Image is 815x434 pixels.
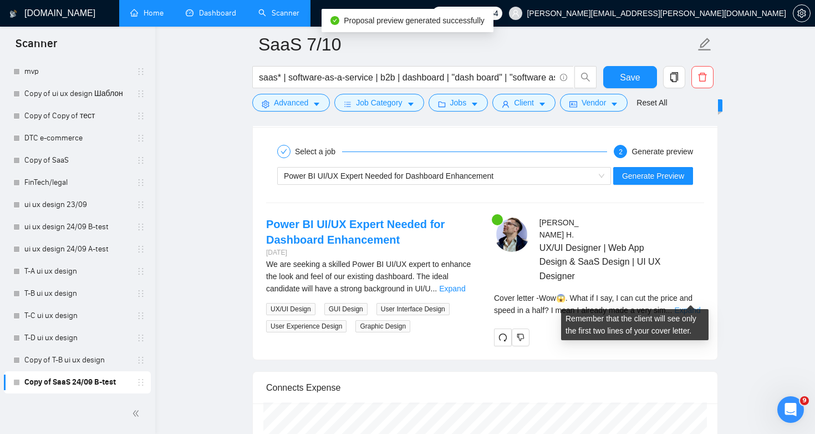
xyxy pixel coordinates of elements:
span: holder [136,378,145,387]
span: User Interface Design [376,303,450,315]
span: caret-down [471,100,478,108]
span: Job Category [356,97,402,109]
span: edit [697,37,712,52]
span: holder [136,245,145,254]
span: holder [136,223,145,231]
a: ui ux design 24/09 B-test [24,216,130,238]
div: Connects Expense [266,372,704,403]
span: search [575,72,596,82]
a: Expand [439,284,465,293]
span: setting [793,9,810,18]
span: check-circle [330,16,339,25]
span: holder [136,311,145,320]
span: holder [136,134,145,143]
span: Scanner [7,36,66,59]
a: Reset All [636,97,667,109]
span: Proposal preview generated successfully [344,16,485,25]
span: double-left [132,408,143,419]
a: ui ux design 24/09 A-test [24,238,130,260]
span: UX/UI Design [266,303,315,315]
div: Select a job [295,145,342,158]
a: Copy of Copy of тест [24,105,130,127]
span: Cover letter - Wow😱. What if I say, I can cut the price and speed in a half? I mean I already mad... [494,294,692,315]
img: c1OJkIx-IadjRms18ePMftOofhKLVhqZZQLjKjBy8mNgn5WQQo-UtPhwQ197ONuZaa [494,216,529,252]
div: Remember that the client will see only the first two lines of your cover letter. [494,292,704,316]
span: idcard [569,100,577,108]
span: holder [136,289,145,298]
span: caret-down [407,100,415,108]
a: DTC e-commerce [24,127,130,149]
span: holder [136,112,145,120]
a: T-A ui ux design [24,260,130,282]
button: settingAdvancedcaret-down [252,94,330,112]
span: bars [344,100,352,108]
button: copy [663,66,685,88]
span: holder [136,89,145,98]
span: We are seeking a skilled Power BI UI/UX expert to enhance the look and feel of our existing dashb... [266,260,471,293]
button: dislike [512,329,529,346]
div: Generate preview [631,145,693,158]
span: Save [620,70,640,84]
a: T-C ui ux design [24,305,130,327]
a: searchScanner [258,8,299,18]
button: search [574,66,597,88]
img: logo [9,5,17,23]
button: Generate Preview [613,167,693,185]
div: We are seeking a skilled Power BI UI/UX expert to enhance the look and feel of our existing dashb... [266,258,476,295]
span: Vendor [582,97,606,109]
span: caret-down [313,100,320,108]
span: UX/UI Designer | Web App Design & SaaS Design | UI UX Designer [539,241,671,282]
a: dashboardDashboard [186,8,236,18]
span: check [281,148,287,155]
span: caret-down [538,100,546,108]
a: mvp [24,60,130,83]
span: caret-down [610,100,618,108]
span: folder [438,100,446,108]
span: [PERSON_NAME] H . [539,218,579,239]
span: copy [664,72,685,82]
div: Remember that the client will see only the first two lines of your cover letter. [561,309,709,340]
button: barsJob Categorycaret-down [334,94,424,112]
span: holder [136,356,145,365]
button: folderJobscaret-down [429,94,488,112]
span: Graphic Design [355,320,410,332]
input: Search Freelance Jobs... [259,70,555,84]
span: setting [262,100,269,108]
span: Client [514,97,534,109]
a: T-B ui ux design [24,282,130,305]
span: delete [692,72,713,82]
div: [DATE] [266,248,476,258]
span: holder [136,178,145,187]
button: idcardVendorcaret-down [560,94,628,112]
span: Jobs [450,97,467,109]
a: homeHome [130,8,164,18]
button: setting [793,4,811,22]
span: holder [136,156,145,165]
a: Copy of SaaS [24,149,130,171]
span: GUI Design [324,303,368,315]
span: 164 [486,7,498,19]
a: Copy of T-B ui ux design [24,349,130,371]
a: FinTech/legal [24,171,130,194]
span: Power BI UI/UX Expert Needed for Dashboard Enhancement [284,171,493,180]
span: User Experience Design [266,320,347,332]
span: user [512,9,519,17]
a: T-D ui ux design [24,327,130,349]
a: setting [793,9,811,18]
span: Connects: [450,7,483,19]
a: Copy of ui ux design Шаблон [24,83,130,105]
button: Save [603,66,657,88]
button: delete [691,66,714,88]
a: Power BI UI/UX Expert Needed for Dashboard Enhancement [266,218,445,246]
span: info-circle [560,74,567,81]
a: Copy of SaaS 24/09 B-test [24,371,130,393]
button: userClientcaret-down [492,94,556,112]
span: holder [136,267,145,276]
span: holder [136,200,145,209]
input: Scanner name... [258,31,695,58]
span: Generate Preview [622,170,684,182]
span: ... [431,284,437,293]
span: holder [136,334,145,342]
span: 9 [800,396,809,405]
span: redo [495,333,511,342]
